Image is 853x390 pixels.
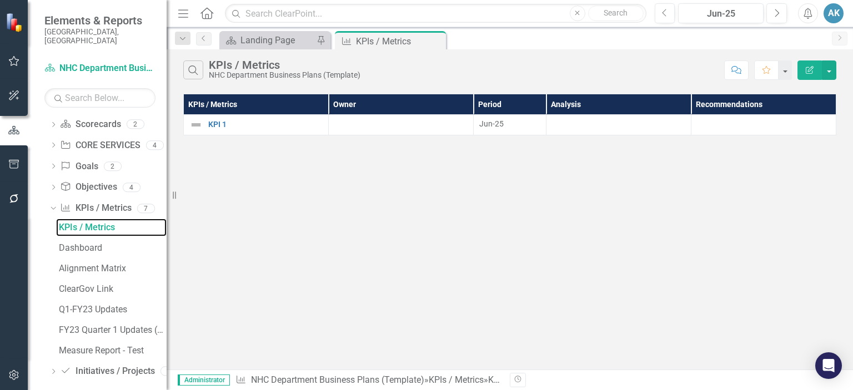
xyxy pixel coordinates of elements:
[59,305,167,315] div: Q1-FY23 Updates
[56,239,167,257] a: Dashboard
[56,301,167,318] a: Q1-FY23 Updates
[44,27,155,45] small: [GEOGRAPHIC_DATA], [GEOGRAPHIC_DATA]
[209,71,360,79] div: NHC Department Business Plans (Template)
[235,374,501,387] div: » »
[178,374,230,386] span: Administrator
[222,33,314,47] a: Landing Page
[59,222,167,232] div: KPIs / Metrics
[60,139,140,152] a: CORE SERVICES
[56,280,167,298] a: ClearGov Link
[356,34,443,48] div: KPIs / Metrics
[60,202,131,215] a: KPIs / Metrics
[815,352,842,379] div: Open Intercom Messenger
[60,365,154,378] a: Initiatives / Projects
[429,374,484,385] a: KPIs / Metrics
[56,219,167,236] a: KPIs / Metrics
[184,115,329,135] td: Double-Click to Edit Right Click for Context Menu
[44,14,155,27] span: Elements & Reports
[691,115,836,135] td: Double-Click to Edit
[225,4,646,23] input: Search ClearPoint...
[604,8,628,17] span: Search
[488,374,543,385] div: KPIs / Metrics
[329,115,474,135] td: Double-Click to Edit
[189,118,203,131] img: Not Defined
[59,243,167,253] div: Dashboard
[678,3,764,23] button: Jun-25
[123,183,141,192] div: 4
[824,3,844,23] button: AK
[104,161,122,171] div: 2
[56,321,167,339] a: FY23 Quarter 1 Updates (Copy)
[60,160,98,173] a: Goals
[209,59,360,71] div: KPIs / Metrics
[6,12,25,32] img: ClearPoint Strategy
[127,120,144,129] div: 2
[251,374,424,385] a: NHC Department Business Plans (Template)
[479,118,540,129] div: Jun-25
[137,204,155,213] div: 7
[59,346,167,356] div: Measure Report - Test
[59,325,167,335] div: FY23 Quarter 1 Updates (Copy)
[44,62,155,75] a: NHC Department Business Plans (Template)
[240,33,314,47] div: Landing Page
[60,181,117,194] a: Objectives
[59,284,167,294] div: ClearGov Link
[546,115,691,135] td: Double-Click to Edit
[146,140,164,150] div: 4
[208,120,323,129] a: KPI 1
[160,367,178,376] div: 1
[56,342,167,359] a: Measure Report - Test
[44,88,155,108] input: Search Below...
[56,260,167,277] a: Alignment Matrix
[60,118,121,131] a: Scorecards
[682,7,760,21] div: Jun-25
[588,6,644,21] button: Search
[59,264,167,273] div: Alignment Matrix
